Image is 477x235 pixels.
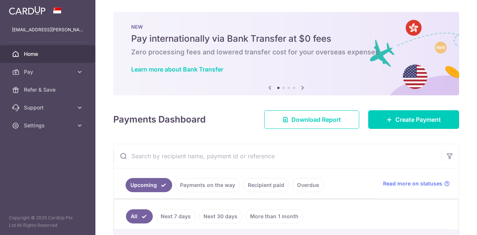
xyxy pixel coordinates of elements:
[126,178,172,192] a: Upcoming
[291,115,341,124] span: Download Report
[114,144,441,168] input: Search by recipient name, payment id or reference
[131,66,223,73] a: Learn more about Bank Transfer
[243,178,289,192] a: Recipient paid
[24,86,73,93] span: Refer & Save
[113,12,459,95] img: Bank transfer banner
[292,178,324,192] a: Overdue
[113,113,206,126] h4: Payments Dashboard
[131,33,441,45] h5: Pay internationally via Bank Transfer at $0 fees
[24,104,73,111] span: Support
[24,68,73,76] span: Pay
[126,209,153,223] a: All
[24,122,73,129] span: Settings
[12,26,83,34] p: [EMAIL_ADDRESS][PERSON_NAME][DOMAIN_NAME]
[245,209,303,223] a: More than 1 month
[175,178,240,192] a: Payments on the way
[383,180,442,187] span: Read more on statuses
[395,115,441,124] span: Create Payment
[383,180,450,187] a: Read more on statuses
[156,209,196,223] a: Next 7 days
[199,209,242,223] a: Next 30 days
[264,110,359,129] a: Download Report
[131,24,441,30] p: NEW
[131,48,441,57] h6: Zero processing fees and lowered transfer cost for your overseas expenses
[24,50,73,58] span: Home
[368,110,459,129] a: Create Payment
[9,6,45,15] img: CardUp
